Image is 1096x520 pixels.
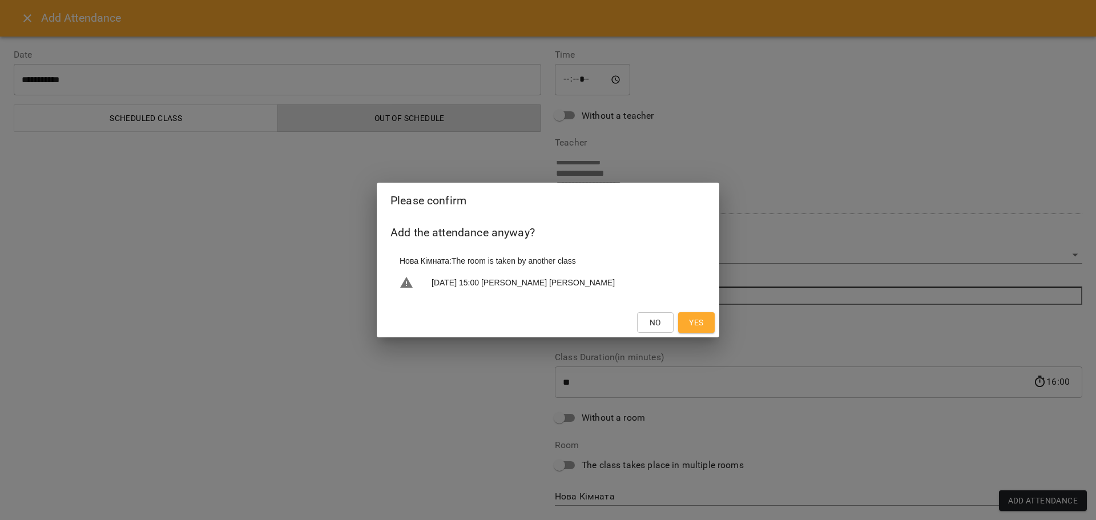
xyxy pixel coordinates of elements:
span: No [650,316,661,329]
li: [DATE] 15:00 [PERSON_NAME] [PERSON_NAME] [390,271,706,294]
h2: Please confirm [390,192,706,209]
li: Нова Кімната : The room is taken by another class [390,251,706,271]
button: No [637,312,674,333]
button: Yes [678,312,715,333]
h6: Add the attendance anyway? [390,224,706,241]
span: Yes [689,316,703,329]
